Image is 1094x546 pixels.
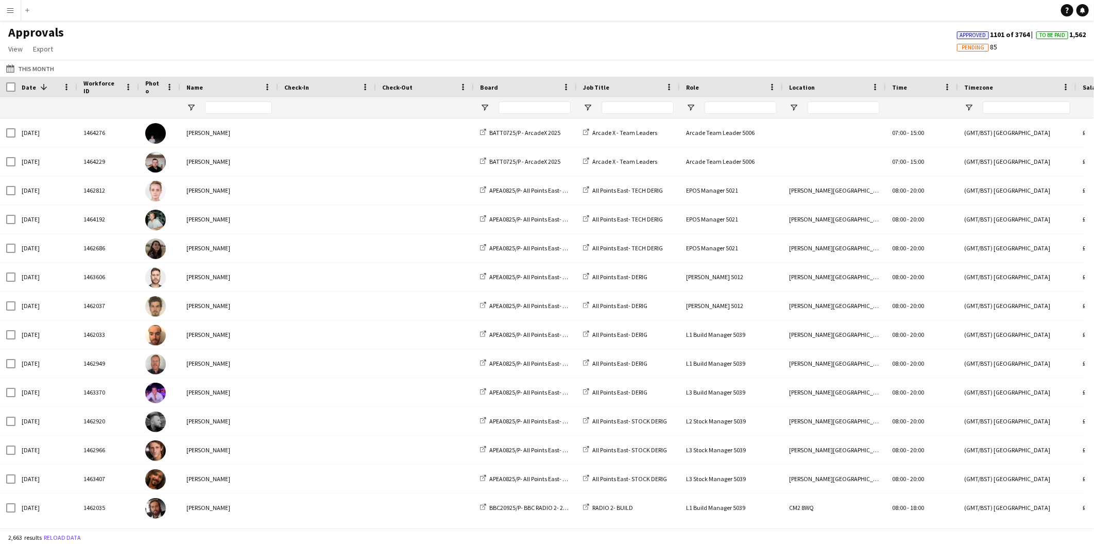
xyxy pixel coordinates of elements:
span: Export [33,44,53,54]
div: 1462686 [77,234,139,262]
div: [PERSON_NAME] [180,349,278,378]
div: [DATE] [15,292,77,320]
span: All Points East- TECH DERIG [592,244,663,252]
span: 20:00 [910,302,924,310]
a: All Points East- TECH DERIG [583,215,663,223]
img: Ben Turnbull [145,498,166,519]
a: All Points East- TECH DERIG [583,186,663,194]
div: 1463370 [77,378,139,406]
span: 20:00 [910,331,924,338]
div: [PERSON_NAME] [180,493,278,522]
div: [PERSON_NAME] [180,118,278,147]
button: Open Filter Menu [480,103,489,112]
span: All Points East- DERIG [592,302,647,310]
div: (GMT/BST) [GEOGRAPHIC_DATA] [958,465,1076,493]
span: BATT0725/P - ArcadeX 2025 [489,129,560,136]
div: (GMT/BST) [GEOGRAPHIC_DATA] [958,493,1076,522]
span: Time [892,83,907,91]
span: All Points East- TECH DERIG [592,215,663,223]
span: 20:00 [910,215,924,223]
div: [DATE] [15,320,77,349]
span: 20:00 [910,475,924,483]
a: APEA0825/P- All Points East- 2025 [480,186,575,194]
span: 08:00 [892,388,906,396]
div: [PERSON_NAME] [180,205,278,233]
span: Name [186,83,203,91]
a: BATT0725/P - ArcadeX 2025 [480,158,560,165]
div: L1 Build Manager 5039 [680,320,783,349]
span: - [907,417,909,425]
div: [PERSON_NAME][GEOGRAPHIC_DATA] [783,378,886,406]
div: [PERSON_NAME][GEOGRAPHIC_DATA] [783,465,886,493]
button: Open Filter Menu [186,103,196,112]
div: 1464276 [77,118,139,147]
span: - [907,388,909,396]
a: APEA0825/P- All Points East- 2025 [480,273,575,281]
span: 20:00 [910,186,924,194]
span: APEA0825/P- All Points East- 2025 [489,186,575,194]
input: Location Filter Input [808,101,880,114]
span: APEA0825/P- All Points East- 2025 [489,388,575,396]
div: Arcade Team Leader 5006 [680,118,783,147]
span: - [907,302,909,310]
div: [DATE] [15,349,77,378]
span: 08:00 [892,475,906,483]
div: EPOS Manager 5021 [680,176,783,204]
span: 20:00 [910,360,924,367]
span: 85 [957,42,997,52]
span: 08:00 [892,331,906,338]
span: All Points East- DERIG [592,273,647,281]
span: APEA0825/P- All Points East- 2025 [489,244,575,252]
div: [PERSON_NAME][GEOGRAPHIC_DATA] [783,320,886,349]
div: L3 Stock Manager 5039 [680,436,783,464]
a: Arcade X - Team Leaders [583,158,657,165]
div: Arcade Team Leader 5006 [680,147,783,176]
span: View [8,44,23,54]
div: CM2 8WQ [783,493,886,522]
span: Pending [962,44,984,51]
input: Timezone Filter Input [983,101,1070,114]
img: Matthew Thomas [145,440,166,461]
span: 15:00 [910,158,924,165]
a: View [4,42,27,56]
span: 18:00 [910,504,924,511]
button: Open Filter Menu [583,103,592,112]
div: [PERSON_NAME] [180,320,278,349]
img: William Newcombe [145,383,166,403]
img: Preston Marquez [145,152,166,173]
div: (GMT/BST) [GEOGRAPHIC_DATA] [958,234,1076,262]
div: [PERSON_NAME][GEOGRAPHIC_DATA] [783,292,886,320]
div: [PERSON_NAME] [180,378,278,406]
span: - [907,273,909,281]
div: [PERSON_NAME] [180,147,278,176]
a: All Points East- STOCK DERIG [583,417,667,425]
div: [PERSON_NAME] 5012 [680,263,783,291]
div: [PERSON_NAME][GEOGRAPHIC_DATA] [783,349,886,378]
img: Samuel Ross [145,412,166,432]
div: [PERSON_NAME] 5012 [680,292,783,320]
span: 20:00 [910,417,924,425]
div: [PERSON_NAME] [180,263,278,291]
a: All Points East- DERIG [583,360,647,367]
a: All Points East- DERIG [583,388,647,396]
a: BBC20925/P- BBC RADIO 2- 2025 [480,504,572,511]
div: (GMT/BST) [GEOGRAPHIC_DATA] [958,349,1076,378]
span: APEA0825/P- All Points East- 2025 [489,446,575,454]
span: 20:00 [910,388,924,396]
span: Date [22,83,36,91]
div: 1462812 [77,176,139,204]
span: 20:00 [910,273,924,281]
div: 1462033 [77,320,139,349]
span: 08:00 [892,273,906,281]
span: - [907,504,909,511]
input: Name Filter Input [205,101,272,114]
div: (GMT/BST) [GEOGRAPHIC_DATA] [958,407,1076,435]
div: (GMT/BST) [GEOGRAPHIC_DATA] [958,292,1076,320]
span: 08:00 [892,302,906,310]
input: Role Filter Input [705,101,777,114]
span: 08:00 [892,417,906,425]
div: 1464192 [77,205,139,233]
span: All Points East- DERIG [592,360,647,367]
button: Reload data [42,532,83,543]
div: [PERSON_NAME] [180,465,278,493]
